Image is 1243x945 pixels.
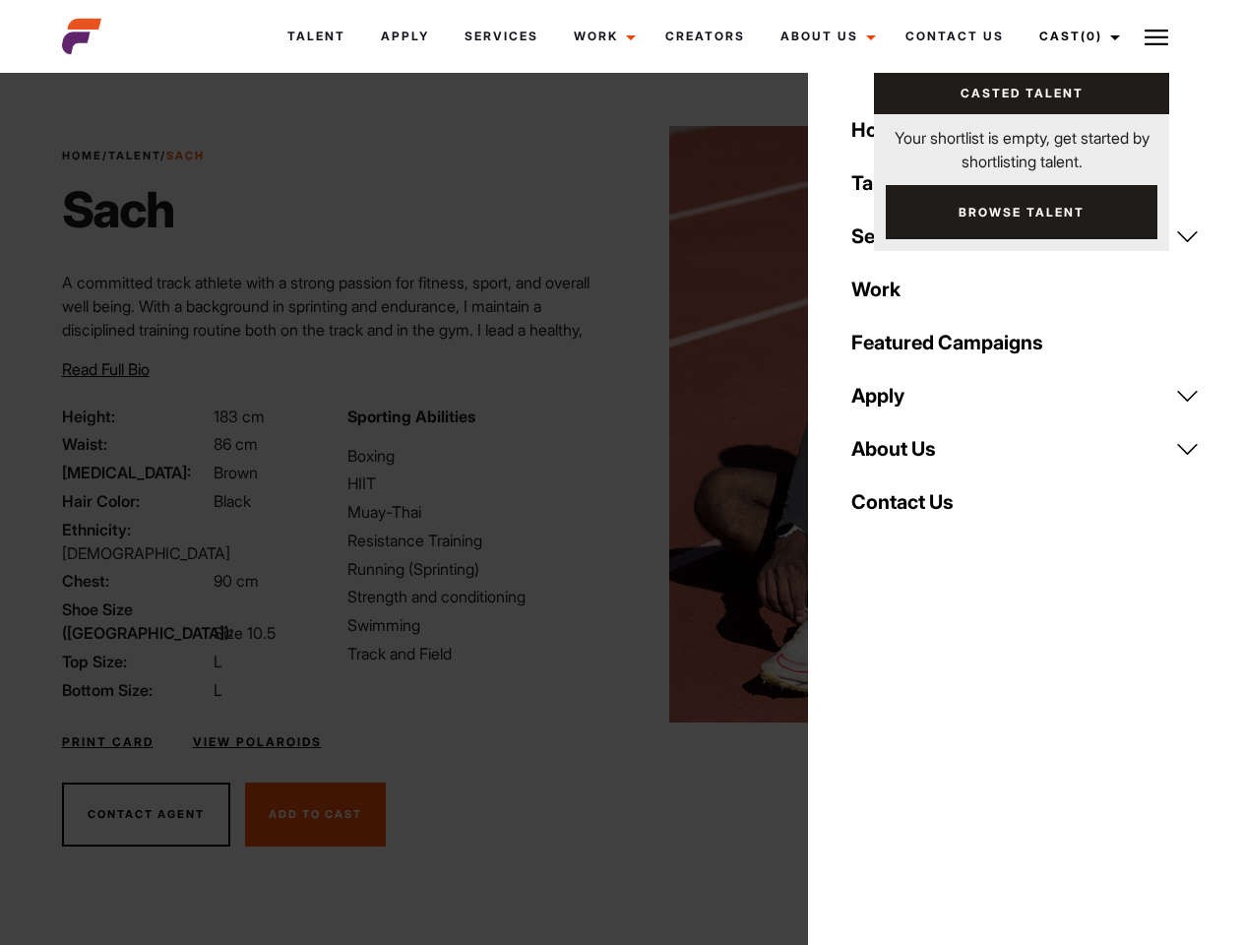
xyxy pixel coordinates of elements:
[62,783,230,848] button: Contact Agent
[347,585,609,608] li: Strength and conditioning
[214,491,251,511] span: Black
[839,316,1212,369] a: Featured Campaigns
[839,475,1212,529] a: Contact Us
[839,263,1212,316] a: Work
[839,103,1212,157] a: Home
[347,407,475,426] strong: Sporting Abilities
[447,10,556,63] a: Services
[214,623,276,643] span: Size 10.5
[245,783,386,848] button: Add To Cast
[62,569,210,593] span: Chest:
[62,432,210,456] span: Waist:
[62,650,210,673] span: Top Size:
[888,10,1022,63] a: Contact Us
[874,114,1169,173] p: Your shortlist is empty, get started by shortlisting talent.
[556,10,648,63] a: Work
[763,10,888,63] a: About Us
[347,557,609,581] li: Running (Sprinting)
[1022,10,1132,63] a: Cast(0)
[62,518,210,541] span: Ethnicity:
[839,369,1212,422] a: Apply
[62,357,150,381] button: Read Full Bio
[363,10,447,63] a: Apply
[347,472,609,495] li: HIIT
[874,73,1169,114] a: Casted Talent
[62,359,150,379] span: Read Full Bio
[648,10,763,63] a: Creators
[886,185,1157,239] a: Browse Talent
[214,680,222,700] span: L
[62,148,205,164] span: / /
[347,529,609,552] li: Resistance Training
[1145,26,1168,49] img: Burger icon
[269,807,362,821] span: Add To Cast
[193,733,322,751] a: View Polaroids
[214,434,258,454] span: 86 cm
[839,157,1212,210] a: Talent
[62,405,210,428] span: Height:
[347,444,609,468] li: Boxing
[62,149,102,162] a: Home
[839,210,1212,263] a: Services
[62,17,101,56] img: cropped-aefm-brand-fav-22-square.png
[62,678,210,702] span: Bottom Size:
[62,489,210,513] span: Hair Color:
[214,571,259,591] span: 90 cm
[62,543,230,563] span: [DEMOGRAPHIC_DATA]
[108,149,160,162] a: Talent
[214,407,265,426] span: 183 cm
[270,10,363,63] a: Talent
[62,180,205,239] h1: Sach
[347,613,609,637] li: Swimming
[62,598,210,645] span: Shoe Size ([GEOGRAPHIC_DATA]):
[62,733,154,751] a: Print Card
[62,271,610,389] p: A committed track athlete with a strong passion for fitness, sport, and overall well being. With ...
[214,463,258,482] span: Brown
[347,500,609,524] li: Muay-Thai
[839,422,1212,475] a: About Us
[347,642,609,665] li: Track and Field
[214,652,222,671] span: L
[1081,29,1102,43] span: (0)
[166,149,205,162] strong: Sach
[62,461,210,484] span: [MEDICAL_DATA]:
